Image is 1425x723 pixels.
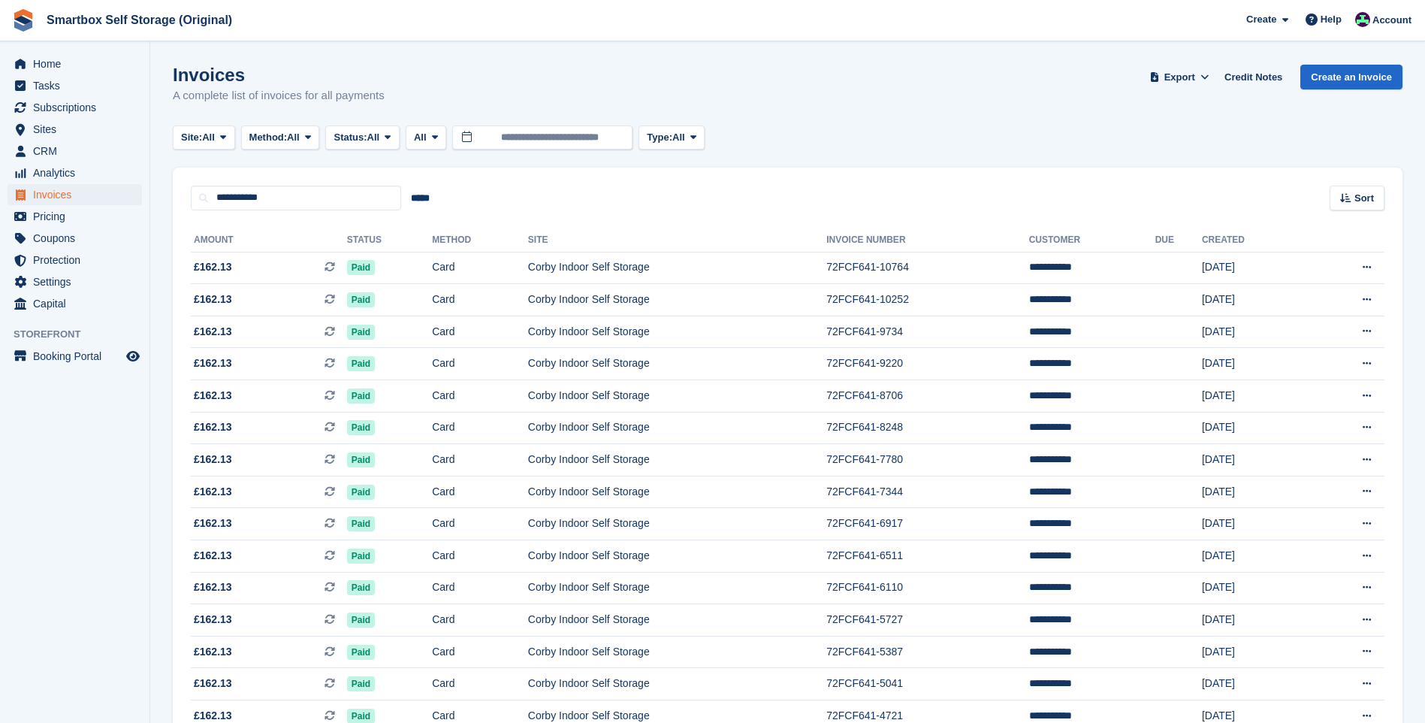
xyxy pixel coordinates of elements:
[347,613,375,628] span: Paid
[287,130,300,145] span: All
[406,126,446,150] button: All
[432,444,528,476] td: Card
[347,676,375,691] span: Paid
[33,250,123,271] span: Protection
[191,228,347,253] th: Amount
[173,65,385,85] h1: Invoices
[1029,228,1155,253] th: Customer
[528,604,826,637] td: Corby Indoor Self Storage
[528,636,826,668] td: Corby Indoor Self Storage
[194,484,232,500] span: £162.13
[528,228,826,253] th: Site
[347,580,375,595] span: Paid
[1202,380,1307,413] td: [DATE]
[33,53,123,74] span: Home
[194,579,232,595] span: £162.13
[33,141,123,162] span: CRM
[194,676,232,691] span: £162.13
[826,508,1028,540] td: 72FCF641-6917
[33,119,123,140] span: Sites
[8,346,142,367] a: menu
[8,271,142,292] a: menu
[528,412,826,444] td: Corby Indoor Self Storage
[8,97,142,118] a: menu
[1202,348,1307,380] td: [DATE]
[14,327,149,342] span: Storefront
[194,259,232,275] span: £162.13
[194,516,232,531] span: £162.13
[432,572,528,604] td: Card
[528,380,826,413] td: Corby Indoor Self Storage
[1355,12,1370,27] img: Alex Selenitsas
[1164,70,1195,85] span: Export
[41,8,238,32] a: Smartbox Self Storage (Original)
[1202,604,1307,637] td: [DATE]
[33,293,123,314] span: Capital
[1354,191,1374,206] span: Sort
[639,126,705,150] button: Type: All
[33,228,123,249] span: Coupons
[347,420,375,435] span: Paid
[432,380,528,413] td: Card
[347,356,375,371] span: Paid
[432,540,528,573] td: Card
[672,130,685,145] span: All
[194,644,232,660] span: £162.13
[8,53,142,74] a: menu
[325,126,399,150] button: Status: All
[33,75,123,96] span: Tasks
[33,271,123,292] span: Settings
[194,548,232,564] span: £162.13
[826,604,1028,637] td: 72FCF641-5727
[8,162,142,183] a: menu
[826,668,1028,700] td: 72FCF641-5041
[173,87,385,104] p: A complete list of invoices for all payments
[1202,284,1307,316] td: [DATE]
[347,228,432,253] th: Status
[334,130,367,145] span: Status:
[826,252,1028,284] td: 72FCF641-10764
[1321,12,1342,27] span: Help
[432,412,528,444] td: Card
[194,355,232,371] span: £162.13
[33,184,123,205] span: Invoices
[826,284,1028,316] td: 72FCF641-10252
[528,252,826,284] td: Corby Indoor Self Storage
[181,130,202,145] span: Site:
[347,549,375,564] span: Paid
[241,126,320,150] button: Method: All
[194,612,232,628] span: £162.13
[1146,65,1212,89] button: Export
[347,516,375,531] span: Paid
[432,668,528,700] td: Card
[1202,476,1307,508] td: [DATE]
[1202,412,1307,444] td: [DATE]
[347,452,375,467] span: Paid
[826,348,1028,380] td: 72FCF641-9220
[194,292,232,307] span: £162.13
[347,325,375,340] span: Paid
[528,476,826,508] td: Corby Indoor Self Storage
[367,130,380,145] span: All
[826,412,1028,444] td: 72FCF641-8248
[826,476,1028,508] td: 72FCF641-7344
[1202,252,1307,284] td: [DATE]
[1202,508,1307,540] td: [DATE]
[1202,540,1307,573] td: [DATE]
[1202,668,1307,700] td: [DATE]
[432,284,528,316] td: Card
[202,130,215,145] span: All
[528,572,826,604] td: Corby Indoor Self Storage
[528,348,826,380] td: Corby Indoor Self Storage
[12,9,35,32] img: stora-icon-8386f47178a22dfd0bd8f6a31ec36ba5ce8667c1dd55bd0f319d3a0aa187defe.svg
[826,540,1028,573] td: 72FCF641-6511
[1218,65,1288,89] a: Credit Notes
[194,419,232,435] span: £162.13
[347,389,375,404] span: Paid
[33,206,123,227] span: Pricing
[1246,12,1276,27] span: Create
[647,130,672,145] span: Type:
[347,292,375,307] span: Paid
[826,636,1028,668] td: 72FCF641-5387
[826,228,1028,253] th: Invoice Number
